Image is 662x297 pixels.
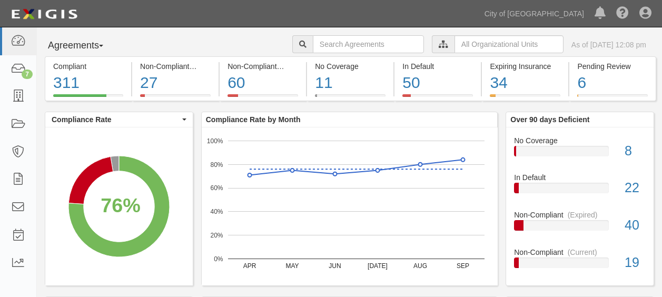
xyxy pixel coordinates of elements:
[329,262,341,270] text: JUN
[281,61,311,72] div: (Expired)
[228,72,298,94] div: 60
[506,172,654,183] div: In Default
[206,115,301,124] b: Compliance Rate by Month
[568,210,598,220] div: (Expired)
[220,94,306,103] a: Non-Compliant(Expired)60
[45,35,124,56] button: Agreements
[394,94,481,103] a: In Default50
[617,142,654,161] div: 8
[506,135,654,146] div: No Coverage
[45,127,193,285] svg: A chart.
[514,247,646,276] a: Non-Compliant(Current)19
[514,172,646,210] a: In Default22
[617,253,654,272] div: 19
[402,61,473,72] div: In Default
[454,35,564,53] input: All Organizational Units
[490,61,560,72] div: Expiring Insurance
[210,232,223,239] text: 20%
[210,161,223,168] text: 80%
[457,262,469,270] text: SEP
[569,94,656,103] a: Pending Review6
[210,184,223,192] text: 60%
[506,247,654,258] div: Non-Compliant
[313,35,424,53] input: Search Agreements
[202,127,498,285] svg: A chart.
[413,262,427,270] text: AUG
[207,137,223,144] text: 100%
[479,3,589,24] a: City of [GEOGRAPHIC_DATA]
[616,7,629,20] i: Help Center - Complianz
[45,94,131,103] a: Compliant311
[568,247,597,258] div: (Current)
[228,61,298,72] div: Non-Compliant (Expired)
[210,208,223,215] text: 40%
[101,192,140,220] div: 76%
[315,72,386,94] div: 11
[8,5,81,24] img: logo-5460c22ac91f19d4615b14bd174203de0afe785f0fc80cf4dbbc73dc1793850b.png
[510,115,589,124] b: Over 90 days Deficient
[285,262,299,270] text: MAY
[140,61,211,72] div: Non-Compliant (Current)
[368,262,388,270] text: [DATE]
[402,72,473,94] div: 50
[315,61,386,72] div: No Coverage
[571,39,646,50] div: As of [DATE] 12:08 pm
[490,72,560,94] div: 34
[617,216,654,235] div: 40
[307,94,393,103] a: No Coverage11
[193,61,223,72] div: (Current)
[22,70,33,79] div: 7
[243,262,256,270] text: APR
[53,72,123,94] div: 311
[514,135,646,173] a: No Coverage8
[577,61,647,72] div: Pending Review
[506,210,654,220] div: Non-Compliant
[214,255,223,262] text: 0%
[132,94,219,103] a: Non-Compliant(Current)27
[577,72,647,94] div: 6
[514,210,646,247] a: Non-Compliant(Expired)40
[617,179,654,197] div: 22
[140,72,211,94] div: 27
[482,94,568,103] a: Expiring Insurance34
[52,114,180,125] span: Compliance Rate
[45,112,193,127] button: Compliance Rate
[53,61,123,72] div: Compliant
